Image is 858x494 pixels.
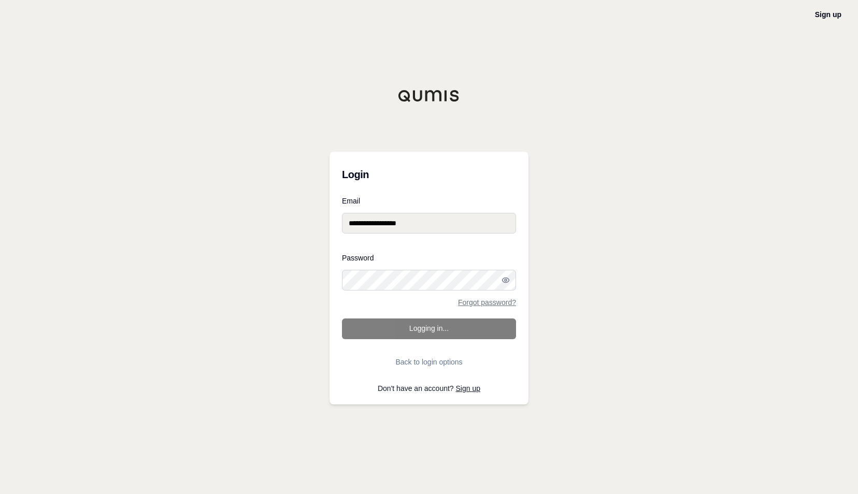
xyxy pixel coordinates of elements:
[342,254,516,261] label: Password
[342,352,516,372] button: Back to login options
[456,384,480,393] a: Sign up
[342,385,516,392] p: Don't have an account?
[342,164,516,185] h3: Login
[458,299,516,306] a: Forgot password?
[815,10,841,19] a: Sign up
[342,197,516,205] label: Email
[398,90,460,102] img: Qumis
